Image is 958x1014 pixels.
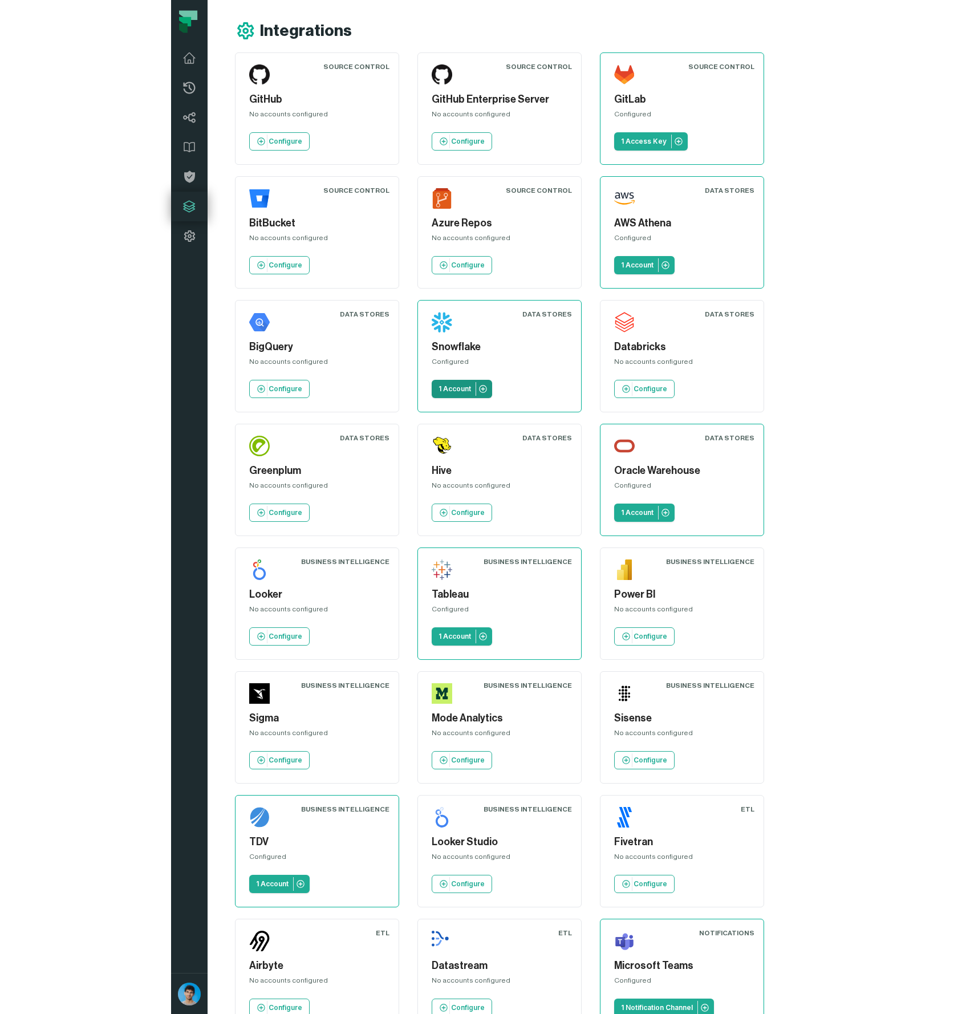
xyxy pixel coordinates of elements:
div: No accounts configured [614,728,750,742]
h5: Fivetran [614,834,750,850]
div: No accounts configured [249,976,385,989]
a: Integrations [171,192,208,221]
div: Business Intelligence [666,681,754,690]
a: 1 Account [614,256,675,274]
h5: Looker [249,587,385,602]
h5: GitLab [614,92,750,107]
h5: Azure Repos [432,216,567,231]
p: Configure [269,508,302,517]
img: GitHub [249,64,270,85]
img: Tableau [432,559,452,580]
p: Configure [269,756,302,765]
img: Greenplum [249,436,270,456]
a: Configure [249,256,310,274]
img: GitLab [614,64,635,85]
img: Power BI [614,559,635,580]
div: Business Intelligence [301,681,389,690]
div: Data Stores [340,433,389,443]
p: Configure [451,756,485,765]
div: No accounts configured [249,605,385,618]
p: Configure [269,384,302,394]
h5: AWS Athena [614,216,750,231]
div: Configured [614,481,750,494]
h5: Snowflake [432,339,567,355]
div: ETL [558,928,572,938]
div: Notifications [699,928,754,938]
img: Hive [432,436,452,456]
a: Settings [171,221,208,251]
div: No accounts configured [614,852,750,866]
img: Fivetran [614,807,635,828]
img: Sigma [249,683,270,704]
div: No accounts configured [249,357,385,371]
p: Configure [269,261,302,270]
div: Data Stores [522,310,572,319]
div: Business Intelligence [666,557,754,566]
div: No accounts configured [614,357,750,371]
img: AWS Athena [614,188,635,209]
img: BigQuery [249,312,270,332]
div: Configured [614,976,750,989]
a: Dashboard [171,43,208,73]
a: Configure [614,627,675,646]
h1: Integrations [260,21,352,41]
a: 1 Account [432,380,492,398]
p: 1 Account [256,879,289,889]
div: Data Stores [705,186,754,195]
a: Configure [432,504,492,522]
div: Source Control [688,62,754,71]
h5: Looker Studio [432,834,567,850]
div: No accounts configured [249,481,385,494]
h5: Microsoft Teams [614,958,750,974]
h5: Mode Analytics [432,711,567,726]
div: ETL [741,805,754,814]
p: Configure [634,756,667,765]
a: Configure [432,256,492,274]
p: 1 Account [439,632,471,641]
h5: GitHub Enterprise Server [432,92,567,107]
h5: BitBucket [249,216,385,231]
img: Datastream [432,931,452,951]
img: avatar of Omri Ildis [178,983,201,1005]
img: Azure Repos [432,188,452,209]
a: Policies [171,162,208,192]
div: Configured [614,109,750,123]
a: Configure [432,751,492,769]
div: Configured [432,357,567,371]
div: Source Control [506,62,572,71]
div: Source Control [506,186,572,195]
div: Data Stores [705,310,754,319]
p: Configure [451,261,485,270]
p: Configure [634,632,667,641]
h5: TDV [249,834,385,850]
img: Looker [249,559,270,580]
div: Data Stores [522,433,572,443]
p: Configure [269,1003,302,1012]
h5: Tableau [432,587,567,602]
div: Business Intelligence [484,681,572,690]
p: Configure [269,137,302,146]
p: Configure [269,632,302,641]
div: Business Intelligence [484,805,572,814]
div: No accounts configured [249,109,385,123]
a: 1 Account [249,875,310,893]
img: Looker Studio [432,807,452,828]
div: Source Control [323,186,389,195]
h5: Oracle Warehouse [614,463,750,478]
img: Sisense [614,683,635,704]
p: Configure [634,879,667,889]
img: TDV [249,807,270,828]
h5: Sigma [249,711,385,726]
img: Mode Analytics [432,683,452,704]
img: Microsoft Teams [614,931,635,951]
h5: Greenplum [249,463,385,478]
img: Snowflake [432,312,452,332]
p: 1 Access Key [621,137,667,146]
p: 1 Notification Channel [621,1003,693,1012]
div: No accounts configured [432,728,567,742]
div: No accounts configured [432,481,567,494]
div: Business Intelligence [301,557,389,566]
img: BitBucket [249,188,270,209]
div: No accounts configured [432,852,567,866]
div: Source Control [323,62,389,71]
